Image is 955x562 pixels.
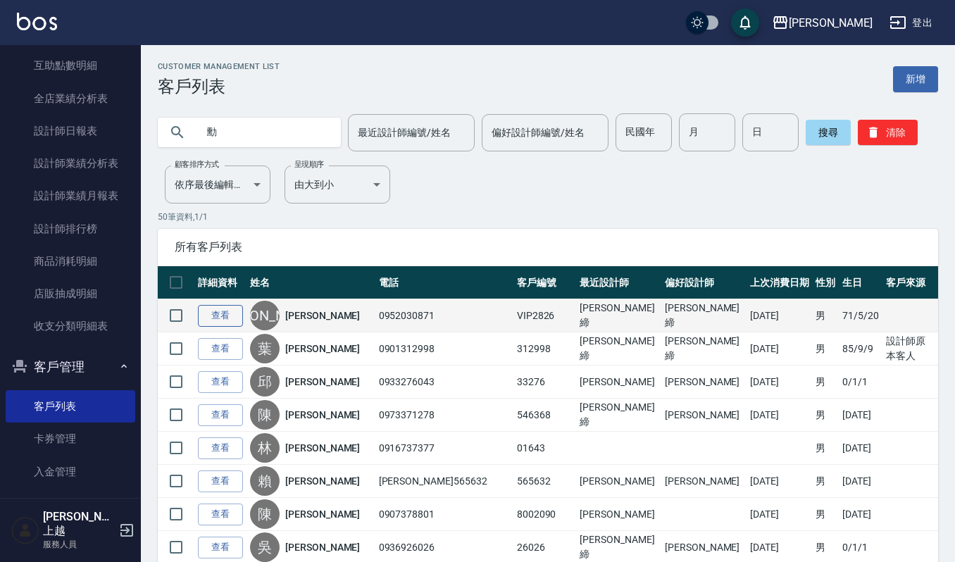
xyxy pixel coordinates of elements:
th: 電話 [375,266,513,299]
th: 詳細資料 [194,266,246,299]
td: 0901312998 [375,332,513,366]
a: 卡券管理 [6,423,135,455]
a: [PERSON_NAME] [285,540,360,554]
div: 賴 [250,466,280,496]
td: [PERSON_NAME] [661,399,747,432]
td: [DATE] [839,399,882,432]
td: [DATE] [839,498,882,531]
a: [PERSON_NAME] [285,375,360,389]
td: 男 [812,366,839,399]
a: [PERSON_NAME] [285,408,360,422]
a: [PERSON_NAME] [285,441,360,455]
a: 查看 [198,504,243,525]
th: 偏好設計師 [661,266,747,299]
td: [PERSON_NAME]締 [661,332,747,366]
h3: 客戶列表 [158,77,280,96]
img: Logo [17,13,57,30]
div: 葉 [250,334,280,363]
td: 0933276043 [375,366,513,399]
th: 生日 [839,266,882,299]
button: 清除 [858,120,918,145]
a: 商品消耗明細 [6,245,135,277]
td: 546368 [513,399,577,432]
td: [PERSON_NAME]締 [576,399,661,432]
a: 店販抽成明細 [6,277,135,310]
td: 8002090 [513,498,577,531]
td: [PERSON_NAME] [576,498,661,531]
a: [PERSON_NAME] [285,342,360,356]
a: 設計師排行榜 [6,213,135,245]
a: [PERSON_NAME] [285,308,360,323]
a: 查看 [198,470,243,492]
button: save [731,8,759,37]
td: 設計師原本客人 [882,332,938,366]
div: 林 [250,433,280,463]
a: 設計師業績分析表 [6,147,135,180]
td: 565632 [513,465,577,498]
td: [DATE] [839,432,882,465]
td: [PERSON_NAME]締 [576,332,661,366]
th: 姓名 [246,266,375,299]
th: 上次消費日期 [747,266,813,299]
a: 互助點數明細 [6,49,135,82]
a: 收支分類明細表 [6,310,135,342]
td: [PERSON_NAME] [576,465,661,498]
td: [PERSON_NAME] [661,465,747,498]
td: VIP2826 [513,299,577,332]
td: 0952030871 [375,299,513,332]
th: 最近設計師 [576,266,661,299]
label: 顧客排序方式 [175,159,219,170]
h5: [PERSON_NAME]上越 [43,510,115,538]
label: 呈現順序 [294,159,324,170]
td: 33276 [513,366,577,399]
h2: Customer Management List [158,62,280,71]
span: 所有客戶列表 [175,240,921,254]
a: 客戶列表 [6,390,135,423]
a: 入金管理 [6,456,135,488]
p: 服務人員 [43,538,115,551]
td: [DATE] [747,498,813,531]
div: [PERSON_NAME] [250,301,280,330]
td: [PERSON_NAME]565632 [375,465,513,498]
img: Person [11,516,39,544]
a: 全店業績分析表 [6,82,135,115]
button: 客戶管理 [6,349,135,385]
button: 登出 [884,10,938,36]
a: 查看 [198,437,243,459]
td: [DATE] [747,399,813,432]
button: [PERSON_NAME] [766,8,878,37]
td: 男 [812,432,839,465]
td: [DATE] [839,465,882,498]
td: 01643 [513,432,577,465]
td: [DATE] [747,465,813,498]
a: 查看 [198,371,243,393]
a: 查看 [198,338,243,360]
button: 搜尋 [806,120,851,145]
td: 0/1/1 [839,366,882,399]
a: 查看 [198,404,243,426]
th: 性別 [812,266,839,299]
td: 0916737377 [375,432,513,465]
th: 客戶編號 [513,266,577,299]
td: 0907378801 [375,498,513,531]
td: [PERSON_NAME]締 [576,299,661,332]
a: [PERSON_NAME] [285,507,360,521]
td: [PERSON_NAME] [661,366,747,399]
td: 男 [812,299,839,332]
a: 設計師日報表 [6,115,135,147]
td: 85/9/9 [839,332,882,366]
div: 吳 [250,532,280,562]
div: 由大到小 [285,166,390,204]
td: [PERSON_NAME] [576,366,661,399]
div: 陳 [250,499,280,529]
td: 男 [812,498,839,531]
td: [PERSON_NAME]締 [661,299,747,332]
td: 男 [812,465,839,498]
td: [DATE] [747,366,813,399]
a: 設計師業績月報表 [6,180,135,212]
input: 搜尋關鍵字 [197,113,330,151]
div: 陳 [250,400,280,430]
td: 0973371278 [375,399,513,432]
a: 新增 [893,66,938,92]
td: [DATE] [747,332,813,366]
